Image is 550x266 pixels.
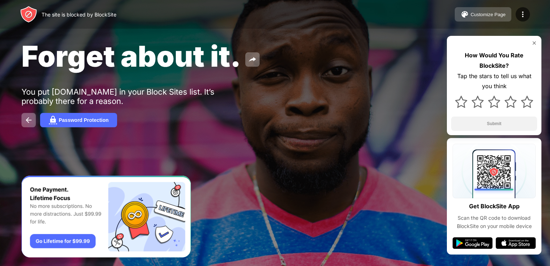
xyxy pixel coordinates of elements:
div: Customize Page [471,12,506,17]
img: pallet.svg [460,10,469,19]
img: qrcode.svg [453,144,536,198]
img: app-store.svg [496,237,536,249]
div: Tap the stars to tell us what you think [451,71,537,92]
img: password.svg [49,116,57,124]
div: Get BlockSite App [469,201,520,212]
div: Password Protection [59,117,108,123]
div: You put [DOMAIN_NAME] in your Block Sites list. It’s probably there for a reason. [21,87,243,106]
img: star.svg [488,96,500,108]
div: The site is blocked by BlockSite [42,11,116,18]
img: back.svg [24,116,33,124]
img: star.svg [472,96,484,108]
div: How Would You Rate BlockSite? [451,50,537,71]
button: Submit [451,117,537,131]
img: star.svg [505,96,517,108]
iframe: Banner [21,176,191,258]
img: star.svg [455,96,467,108]
img: share.svg [248,55,257,64]
img: star.svg [521,96,533,108]
img: header-logo.svg [20,6,37,23]
button: Password Protection [40,113,117,127]
img: rate-us-close.svg [531,40,537,46]
button: Customize Page [455,7,511,22]
span: Forget about it. [21,39,241,73]
img: google-play.svg [453,237,493,249]
div: Scan the QR code to download BlockSite on your mobile device [453,214,536,230]
img: menu-icon.svg [518,10,527,19]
